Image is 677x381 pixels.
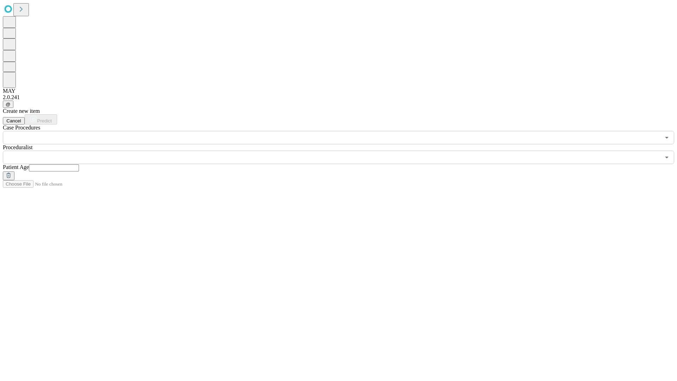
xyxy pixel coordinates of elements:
[25,114,57,125] button: Predict
[3,88,674,94] div: MAY
[3,164,29,170] span: Patient Age
[3,125,40,131] span: Scheduled Procedure
[3,117,25,125] button: Cancel
[6,102,11,107] span: @
[3,94,674,101] div: 2.0.241
[662,133,672,143] button: Open
[3,101,13,108] button: @
[3,108,40,114] span: Create new item
[662,152,672,162] button: Open
[6,118,21,123] span: Cancel
[37,118,51,123] span: Predict
[3,144,32,150] span: Proceduralist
